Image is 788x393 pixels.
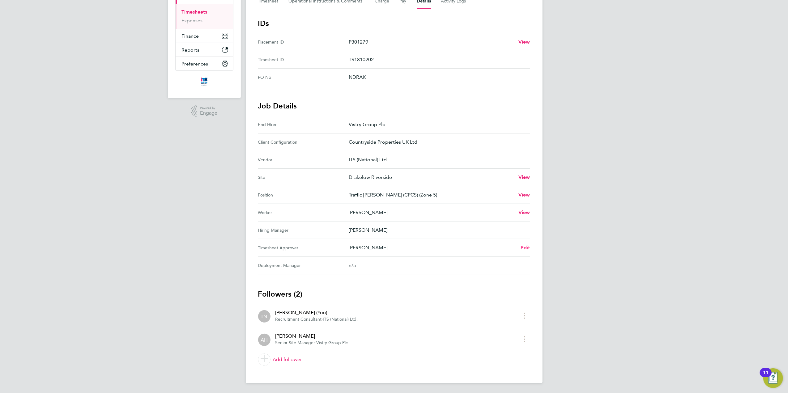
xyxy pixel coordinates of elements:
div: Vendor [258,156,349,163]
img: itsconstruction-logo-retina.png [200,77,208,87]
a: View [518,209,530,216]
div: PO No [258,74,349,81]
button: timesheet menu [519,311,530,320]
span: View [518,192,530,198]
h3: IDs [258,19,530,28]
span: View [518,39,530,45]
span: Preferences [182,61,208,67]
div: End Hirer [258,121,349,128]
h3: Followers (2) [258,289,530,299]
p: [PERSON_NAME] [349,244,516,251]
span: Vistry Group Plc [317,340,348,345]
div: n/a [349,262,520,269]
span: AH [261,336,268,343]
span: Senior Site Manager [275,340,315,345]
a: Edit [521,244,530,251]
span: · [315,340,317,345]
div: Position [258,191,349,199]
button: Finance [176,29,233,43]
button: Open Resource Center, 11 new notifications [763,368,783,388]
span: View [518,209,530,215]
span: Finance [182,33,199,39]
p: NDRAK [349,74,525,81]
div: Worker [258,209,349,216]
p: Drakelow Riverside [349,174,513,181]
span: Engage [200,111,217,116]
span: Reports [182,47,200,53]
div: Hiring Manager [258,226,349,234]
a: Powered byEngage [191,105,217,117]
p: Vistry Group Plc [349,121,525,128]
section: Details [258,19,530,368]
span: Recruitment Consultant [275,317,322,322]
div: Placement ID [258,38,349,46]
span: View [518,174,530,180]
p: ITS (National) Ltd. [349,156,525,163]
a: View [518,191,530,199]
div: Timesheet ID [258,56,349,63]
div: Timesheet Approver [258,244,349,251]
div: Client Configuration [258,138,349,146]
div: Deployment Manager [258,262,349,269]
div: Timesheets [176,4,233,29]
p: Traffic [PERSON_NAME] (CPCS) (Zone 5) [349,191,513,199]
button: Preferences [176,57,233,70]
p: [PERSON_NAME] [349,226,525,234]
div: Site [258,174,349,181]
div: 11 [763,373,769,381]
span: Powered by [200,105,217,111]
a: Timesheets [182,9,207,15]
a: View [518,174,530,181]
div: [PERSON_NAME] (You) [275,309,358,316]
p: TS1810202 [349,56,525,63]
h3: Job Details [258,101,530,111]
button: timesheet menu [519,334,530,344]
div: [PERSON_NAME] [275,332,348,340]
button: Reports [176,43,233,57]
a: Expenses [182,18,203,23]
span: ITS (National) Ltd. [323,317,358,322]
p: Countryside Properties UK Ltd [349,138,525,146]
span: · [322,317,323,322]
a: View [518,38,530,46]
div: Tom Newton (You) [258,310,270,323]
a: Go to home page [175,77,233,87]
div: Adam Harrison [258,334,270,346]
a: Add follower [258,351,530,368]
p: P301279 [349,38,513,46]
span: TN [261,313,268,320]
span: Edit [521,245,530,251]
p: [PERSON_NAME] [349,209,513,216]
